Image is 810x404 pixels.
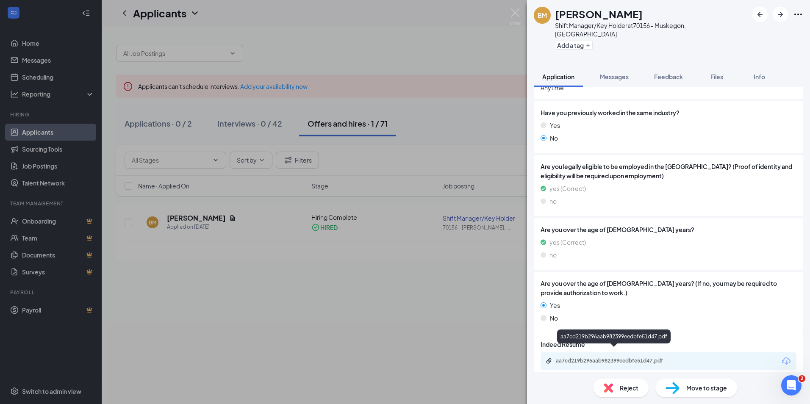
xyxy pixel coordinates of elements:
[710,73,723,80] span: Files
[550,313,558,323] span: No
[654,73,683,80] span: Feedback
[549,184,586,193] span: yes (Correct)
[550,121,560,130] span: Yes
[550,301,560,310] span: Yes
[555,7,643,21] h1: [PERSON_NAME]
[549,250,557,260] span: no
[541,108,680,117] span: Have you previously worked in the same industry?
[585,43,591,48] svg: Plus
[541,225,796,234] span: Are you over the age of [DEMOGRAPHIC_DATA] years?
[752,7,768,22] button: ArrowLeftNew
[781,356,791,366] svg: Download
[686,383,727,393] span: Move to stage
[600,73,629,80] span: Messages
[781,375,802,396] iframe: Intercom live chat
[549,196,557,206] span: no
[793,9,803,19] svg: Ellipses
[775,9,785,19] svg: ArrowRight
[541,279,796,297] span: Are you over the age of [DEMOGRAPHIC_DATA] years? (If no, you may be required to provide authoriz...
[799,375,805,382] span: 2
[541,83,796,92] span: Anytime
[754,73,765,80] span: Info
[541,340,585,349] span: Indeed Resume
[549,238,586,247] span: yes (Correct)
[541,162,796,180] span: Are you legally eligible to be employed in the [GEOGRAPHIC_DATA]? (Proof of identity and eligibil...
[550,133,558,143] span: No
[556,357,674,364] div: aa7cd219b296aab982399eedbfe51d47.pdf
[620,383,638,393] span: Reject
[557,329,671,343] div: aa7cd219b296aab982399eedbfe51d47.pdf
[542,73,574,80] span: Application
[555,41,593,50] button: PlusAdd a tag
[546,357,683,365] a: Paperclipaa7cd219b296aab982399eedbfe51d47.pdf
[546,357,552,364] svg: Paperclip
[755,9,765,19] svg: ArrowLeftNew
[555,21,748,38] div: Shift Manager/Key Holder at 70156 - Muskegon, [GEOGRAPHIC_DATA]
[773,7,788,22] button: ArrowRight
[538,11,547,19] div: BM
